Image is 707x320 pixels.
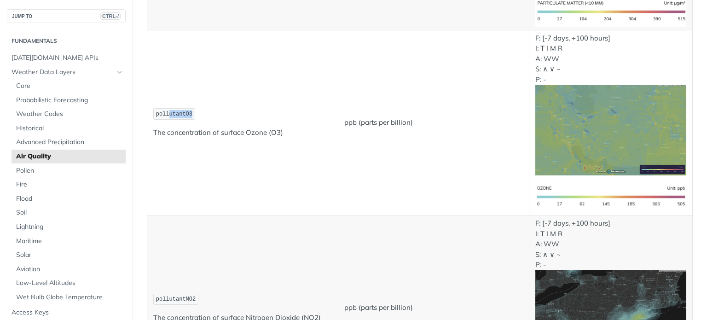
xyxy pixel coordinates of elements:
a: Core [12,79,126,93]
span: pollutantO3 [156,111,192,117]
a: Historical [12,122,126,135]
span: Expand image [535,125,687,134]
span: Air Quality [16,152,123,161]
a: Probabilistic Forecasting [12,93,126,107]
span: Fire [16,180,123,189]
span: Access Keys [12,308,123,317]
a: Aviation [12,262,126,276]
a: Wet Bulb Globe Temperature [12,291,126,304]
a: Air Quality [12,150,126,163]
p: ppb (parts per billion) [344,117,523,128]
a: Solar [12,248,126,262]
span: Expand image [535,192,687,201]
span: Weather Data Layers [12,68,114,77]
a: Soil [12,206,126,220]
span: Flood [16,194,123,204]
a: Lightning [12,220,126,234]
span: Pollen [16,166,123,175]
a: [DATE][DOMAIN_NAME] APIs [7,51,126,65]
span: Core [16,81,123,91]
a: Maritime [12,234,126,248]
span: Soil [16,208,123,217]
p: The concentration of surface Ozone (O3) [153,128,332,138]
a: Weather Codes [12,107,126,121]
span: Lightning [16,222,123,232]
button: JUMP TOCTRL-/ [7,9,126,23]
span: Aviation [16,265,123,274]
a: Weather Data LayersHide subpages for Weather Data Layers [7,65,126,79]
span: Maritime [16,237,123,246]
p: F: [-7 days, +100 hours] I: T I M R A: WW S: ∧ ∨ ~ P: - [535,33,687,176]
span: pollutantNO2 [156,296,196,303]
span: Wet Bulb Globe Temperature [16,293,123,302]
img: o3 [535,85,687,175]
span: Low-Level Altitudes [16,279,123,288]
span: Weather Codes [16,110,123,119]
a: Fire [12,178,126,192]
a: Pollen [12,164,126,178]
p: ppb (parts per billion) [344,303,523,313]
a: Access Keys [7,306,126,320]
h2: Fundamentals [7,37,126,45]
span: Solar [16,250,123,260]
span: [DATE][DOMAIN_NAME] APIs [12,53,123,63]
a: Flood [12,192,126,206]
a: Advanced Precipitation [12,135,126,149]
span: Advanced Precipitation [16,138,123,147]
img: o3 [535,182,687,212]
span: CTRL-/ [100,12,121,20]
span: Probabilistic Forecasting [16,96,123,105]
span: Historical [16,124,123,133]
button: Hide subpages for Weather Data Layers [116,69,123,76]
span: Expand image [535,7,687,16]
span: Expand image [535,310,687,319]
a: Low-Level Altitudes [12,276,126,290]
